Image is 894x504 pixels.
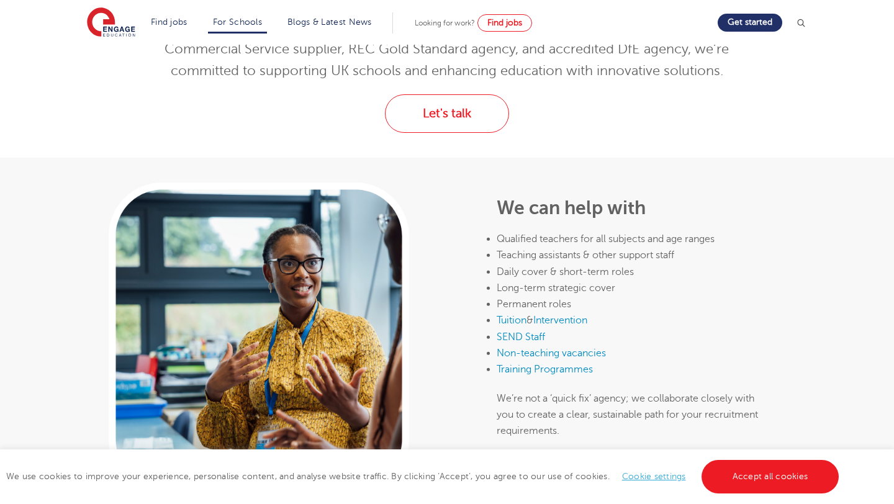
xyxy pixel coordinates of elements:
[287,17,372,27] a: Blogs & Latest News
[622,472,686,481] a: Cookie settings
[533,315,587,326] a: Intervention
[6,472,842,481] span: We use cookies to improve your experience, personalise content, and analyse website traffic. By c...
[497,197,774,218] h2: We can help with
[497,280,774,296] li: Long-term strategic cover
[497,331,545,343] a: SEND Staff
[497,296,774,312] li: Permanent roles
[497,390,774,439] p: We’re not a ‘quick fix’ agency; we collaborate closely with you to create a clear, sustainable pa...
[718,14,782,32] a: Get started
[497,247,774,263] li: Teaching assistants & other support staff
[87,7,135,38] img: Engage Education
[477,14,532,32] a: Find jobs
[487,18,522,27] span: Find jobs
[497,263,774,279] li: Daily cover & short-term roles
[497,315,526,326] a: Tuition
[415,19,475,27] span: Looking for work?
[213,17,262,27] a: For Schools
[497,364,593,375] a: Training Programmes
[151,17,187,27] a: Find jobs
[702,460,839,493] a: Accept all cookies
[385,94,509,133] a: Let's talk
[497,312,774,328] li: &
[497,231,774,247] li: Qualified teachers for all subjects and age ranges
[497,348,606,359] a: Non-teaching vacancies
